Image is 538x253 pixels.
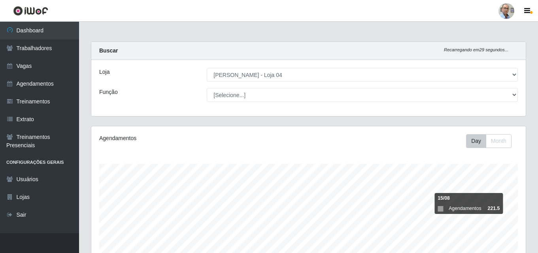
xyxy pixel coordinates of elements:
[486,134,512,148] button: Month
[466,134,486,148] button: Day
[99,88,118,96] label: Função
[466,134,512,148] div: First group
[99,68,109,76] label: Loja
[444,47,508,52] i: Recarregando em 29 segundos...
[99,134,267,142] div: Agendamentos
[99,47,118,54] strong: Buscar
[13,6,48,16] img: CoreUI Logo
[466,134,518,148] div: Toolbar with button groups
